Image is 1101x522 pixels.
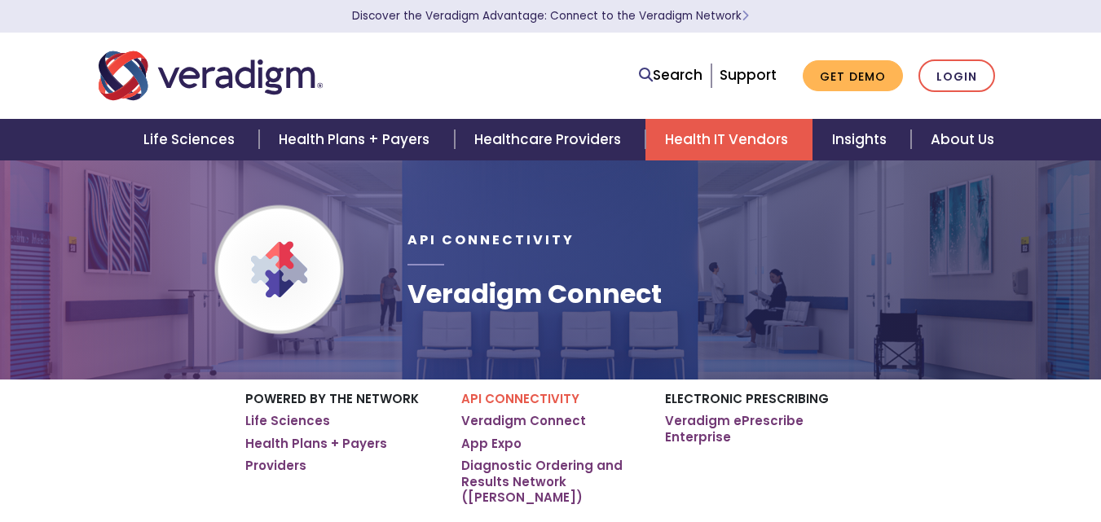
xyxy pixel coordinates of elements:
a: Veradigm Connect [461,413,586,429]
a: About Us [911,119,1014,160]
a: Discover the Veradigm Advantage: Connect to the Veradigm NetworkLearn More [352,8,749,24]
a: Life Sciences [245,413,330,429]
a: Health Plans + Payers [259,119,454,160]
h1: Veradigm Connect [407,279,662,309]
a: Veradigm ePrescribe Enterprise [665,413,857,445]
a: Support [720,65,777,85]
span: API Connectivity [407,230,575,249]
a: Providers [245,458,306,474]
a: Health Plans + Payers [245,436,387,452]
a: Get Demo [803,60,903,92]
span: Learn More [742,8,749,24]
img: Veradigm logo [99,49,323,103]
a: Healthcare Providers [455,119,645,160]
a: Login [918,59,995,93]
a: App Expo [461,436,522,452]
a: Life Sciences [124,119,259,160]
a: Insights [813,119,911,160]
a: Diagnostic Ordering and Results Network ([PERSON_NAME]) [461,458,641,506]
a: Health IT Vendors [645,119,813,160]
a: Search [639,64,702,86]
